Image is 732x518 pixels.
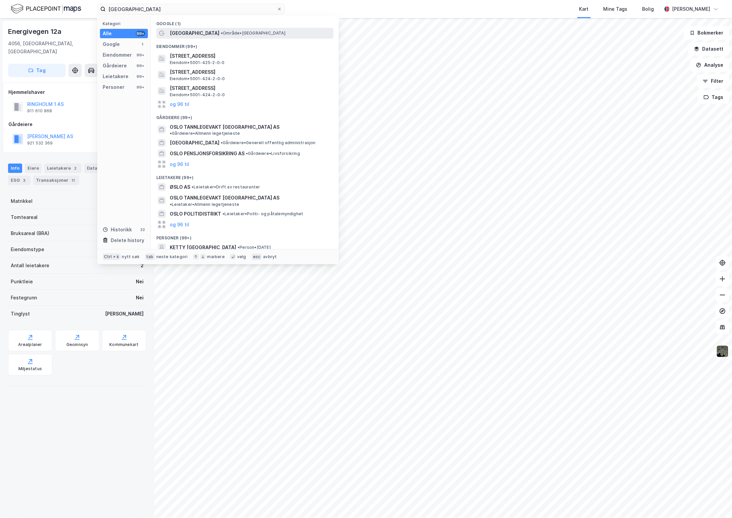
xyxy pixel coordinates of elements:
[221,31,285,36] span: Område • [GEOGRAPHIC_DATA]
[170,84,331,92] span: [STREET_ADDRESS]
[170,160,189,168] button: og 96 til
[246,151,300,156] span: Gårdeiere • Livsforsikring
[170,92,225,98] span: Eiendom • 5001-424-2-0-0
[136,294,144,302] div: Nei
[103,72,128,80] div: Leietakere
[170,52,331,60] span: [STREET_ADDRESS]
[18,366,42,371] div: Miljøstatus
[221,140,223,145] span: •
[136,52,145,58] div: 99+
[44,164,82,173] div: Leietakere
[170,139,219,147] span: [GEOGRAPHIC_DATA]
[140,227,145,232] div: 22
[103,21,148,26] div: Kategori
[207,254,225,260] div: markere
[27,140,53,146] div: 921 532 369
[11,3,81,15] img: logo.f888ab2527a4732fd821a326f86c7f29.svg
[136,74,145,79] div: 99+
[221,31,223,36] span: •
[141,262,144,270] div: 2
[237,254,246,260] div: velg
[151,170,339,182] div: Leietakere (99+)
[103,51,132,59] div: Eiendommer
[11,229,49,237] div: Bruksareal (BRA)
[151,110,339,122] div: Gårdeiere (99+)
[136,278,144,286] div: Nei
[170,131,172,136] span: •
[170,68,331,76] span: [STREET_ADDRESS]
[11,278,33,286] div: Punktleie
[170,150,245,158] span: OSLO PENSJONSFORSIKRING AS
[8,88,146,96] div: Hjemmelshaver
[170,29,219,37] span: [GEOGRAPHIC_DATA]
[109,342,139,347] div: Kommunekart
[11,197,33,205] div: Matrikkel
[66,342,88,347] div: Geoinnsyn
[103,30,112,38] div: Alle
[170,100,189,108] button: og 96 til
[170,194,279,202] span: OSLO TANNLEGEVAKT [GEOGRAPHIC_DATA] AS
[222,211,224,216] span: •
[672,5,711,13] div: [PERSON_NAME]
[579,5,589,13] div: Kart
[136,63,145,68] div: 99+
[170,202,239,207] span: Leietaker • Allmenn legetjeneste
[72,165,79,172] div: 2
[11,310,30,318] div: Tinglyst
[145,253,155,260] div: tab
[18,342,42,347] div: Arealplaner
[122,254,140,260] div: nytt søk
[11,294,37,302] div: Festegrunn
[170,123,279,131] span: OSLO TANNLEGEVAKT [GEOGRAPHIC_DATA] AS
[105,310,144,318] div: [PERSON_NAME]
[156,254,188,260] div: neste kategori
[8,26,63,37] div: Energivegen 12a
[84,164,117,173] div: Datasett
[103,40,120,48] div: Google
[103,253,121,260] div: Ctrl + k
[170,202,172,207] span: •
[263,254,277,260] div: avbryt
[11,245,44,253] div: Eiendomstype
[151,39,339,51] div: Eiendommer (99+)
[8,64,66,77] button: Tag
[70,177,76,184] div: 11
[103,62,127,70] div: Gårdeiere
[151,230,339,242] div: Personer (99+)
[106,4,277,14] input: Søk på adresse, matrikkel, gårdeiere, leietakere eller personer
[140,42,145,47] div: 1
[170,183,190,191] span: ØSLO AS
[604,5,628,13] div: Mine Tags
[690,58,729,72] button: Analyse
[642,5,654,13] div: Bolig
[136,84,145,90] div: 99+
[192,184,260,190] span: Leietaker • Drift av restauranter
[11,213,38,221] div: Tomteareal
[170,76,225,81] span: Eiendom • 5001-424-2-0-0
[21,177,28,184] div: 3
[170,131,240,136] span: Gårdeiere • Allmenn legetjeneste
[8,176,31,185] div: ESG
[221,140,316,146] span: Gårdeiere • Generell offentlig administrasjon
[8,164,22,173] div: Info
[33,176,79,185] div: Transaksjoner
[716,345,729,358] img: 9k=
[103,83,124,91] div: Personer
[252,253,262,260] div: esc
[697,74,729,88] button: Filter
[8,40,118,56] div: 4056, [GEOGRAPHIC_DATA], [GEOGRAPHIC_DATA]
[688,42,729,56] button: Datasett
[238,245,271,250] span: Person • [DATE]
[111,236,144,244] div: Delete history
[170,210,221,218] span: OSLO POLITIDISTRIKT
[25,164,42,173] div: Eiere
[27,108,52,114] div: 911 610 868
[246,151,248,156] span: •
[192,184,194,189] span: •
[170,60,224,65] span: Eiendom • 5001-425-2-0-0
[238,245,240,250] span: •
[222,211,303,217] span: Leietaker • Politi- og påtalemyndighet
[8,120,146,128] div: Gårdeiere
[698,486,732,518] iframe: Chat Widget
[684,26,729,40] button: Bokmerker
